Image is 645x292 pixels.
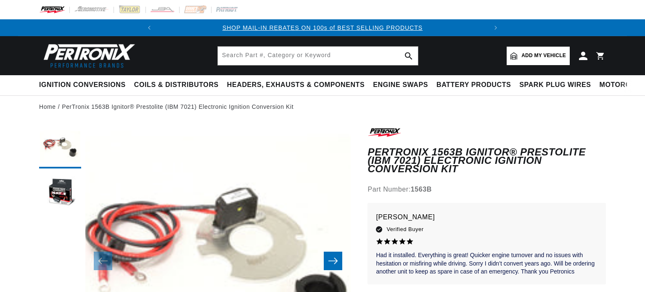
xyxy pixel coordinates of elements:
button: Load image 1 in gallery view [39,126,81,168]
summary: Ignition Conversions [39,75,130,95]
summary: Headers, Exhausts & Components [223,75,369,95]
img: Pertronix [39,41,136,70]
button: Translation missing: en.sections.announcements.previous_announcement [141,19,158,36]
span: Ignition Conversions [39,81,126,89]
div: Part Number: [367,184,606,195]
a: Home [39,102,56,111]
span: Add my vehicle [521,52,566,60]
p: Had it installed. Everything is great! Quicker engine turnover and no issues with hesitation or m... [376,251,597,276]
div: Announcement [158,23,488,32]
input: Search Part #, Category or Keyword [218,47,418,65]
p: [PERSON_NAME] [376,211,597,223]
button: Slide left [94,252,112,270]
h1: PerTronix 1563B Ignitor® Prestolite (IBM 7021) Electronic Ignition Conversion Kit [367,148,606,174]
a: Add my vehicle [507,47,570,65]
summary: Engine Swaps [369,75,432,95]
span: Engine Swaps [373,81,428,89]
a: SHOP MAIL-IN REBATES ON 100s of BEST SELLING PRODUCTS [222,24,423,31]
span: Headers, Exhausts & Components [227,81,365,89]
summary: Battery Products [432,75,515,95]
nav: breadcrumbs [39,102,606,111]
strong: 1563B [411,186,432,193]
button: Slide right [324,252,342,270]
span: Coils & Distributors [134,81,219,89]
button: search button [399,47,418,65]
slideshow-component: Translation missing: en.sections.announcements.announcement_bar [18,19,627,36]
button: Translation missing: en.sections.announcements.next_announcement [487,19,504,36]
span: Spark Plug Wires [519,81,591,89]
a: PerTronix 1563B Ignitor® Prestolite (IBM 7021) Electronic Ignition Conversion Kit [62,102,293,111]
summary: Coils & Distributors [130,75,223,95]
div: 1 of 2 [158,23,488,32]
span: Battery Products [436,81,511,89]
span: Verified Buyer [386,225,423,234]
button: Load image 2 in gallery view [39,173,81,215]
summary: Spark Plug Wires [515,75,595,95]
